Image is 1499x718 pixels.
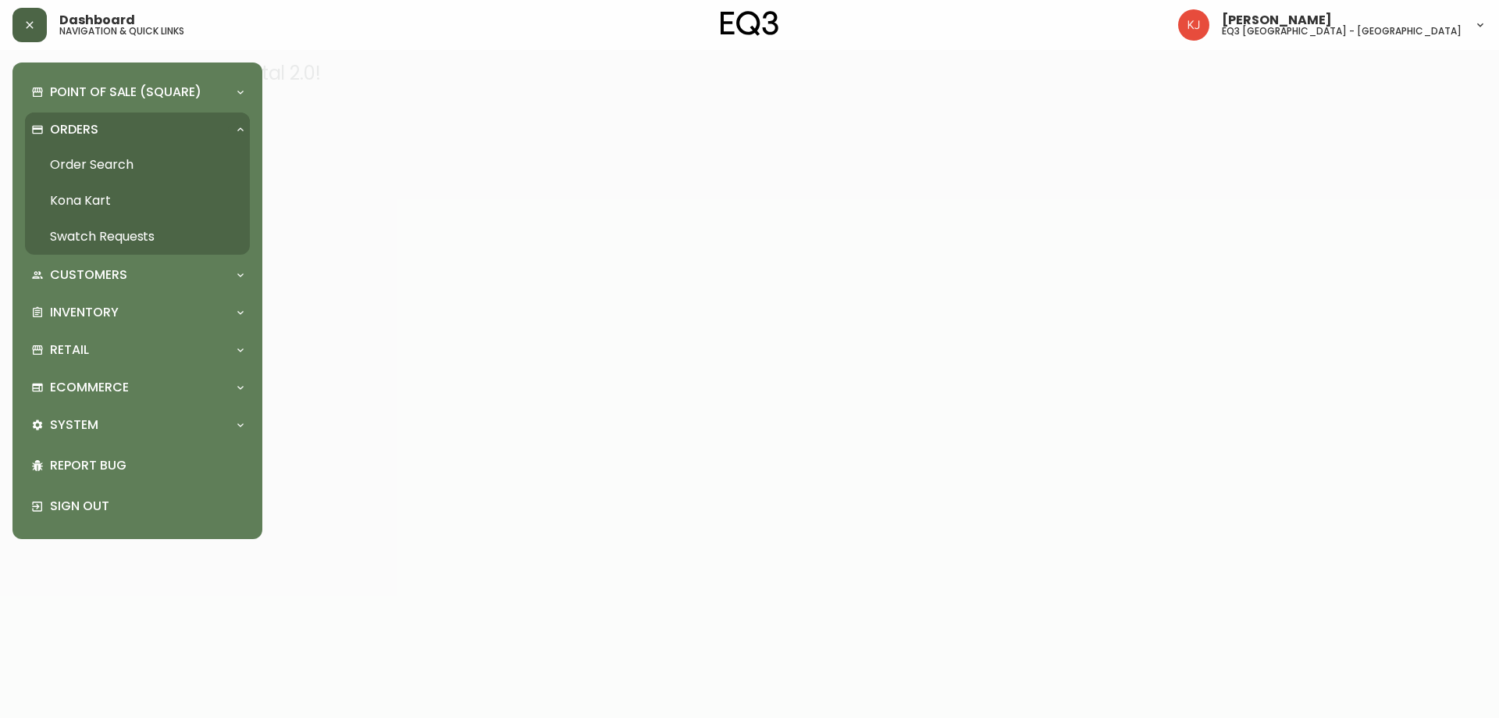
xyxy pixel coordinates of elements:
div: Retail [25,333,250,367]
h5: eq3 [GEOGRAPHIC_DATA] - [GEOGRAPHIC_DATA] [1222,27,1462,36]
p: Orders [50,121,98,138]
p: Report Bug [50,457,244,474]
div: Orders [25,113,250,147]
div: Inventory [25,295,250,330]
div: System [25,408,250,442]
div: Customers [25,258,250,292]
div: Sign Out [25,486,250,527]
a: Order Search [25,147,250,183]
h5: navigation & quick links [59,27,184,36]
div: Report Bug [25,445,250,486]
a: Swatch Requests [25,219,250,255]
div: Ecommerce [25,370,250,405]
div: Point of Sale (Square) [25,75,250,109]
img: logo [721,11,778,36]
img: 24a625d34e264d2520941288c4a55f8e [1178,9,1209,41]
p: System [50,416,98,434]
p: Inventory [50,304,119,321]
p: Sign Out [50,498,244,515]
a: Kona Kart [25,183,250,219]
p: Customers [50,266,127,284]
span: Dashboard [59,14,135,27]
p: Ecommerce [50,379,129,396]
span: [PERSON_NAME] [1222,14,1332,27]
p: Point of Sale (Square) [50,84,201,101]
p: Retail [50,341,89,359]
